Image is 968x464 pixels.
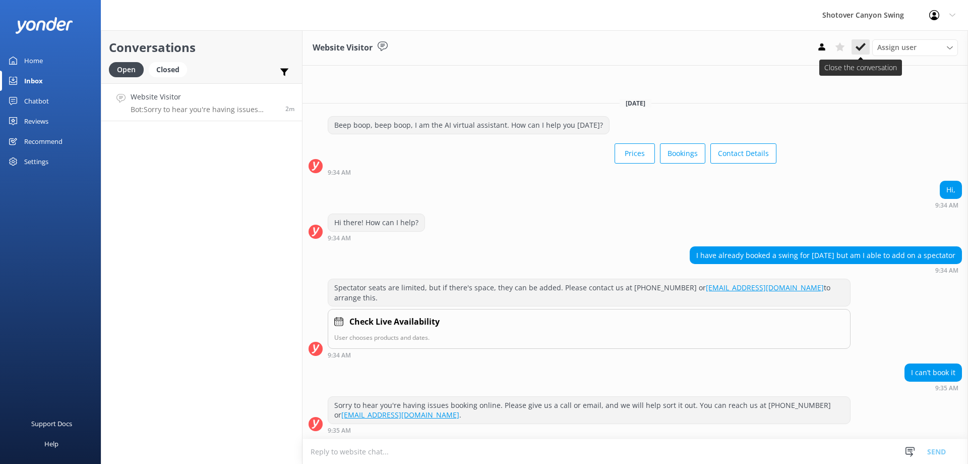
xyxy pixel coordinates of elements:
div: Chatbot [24,91,49,111]
div: Assign User [872,39,958,56]
a: Open [109,64,149,75]
h2: Conversations [109,38,294,57]
button: Bookings [660,143,705,164]
p: Bot: Sorry to hear you're having issues booking online. Please give us a call or email, and we wi... [131,105,278,114]
div: Settings [24,151,48,172]
a: [EMAIL_ADDRESS][DOMAIN_NAME] [706,283,824,292]
h4: Website Visitor [131,91,278,102]
button: Contact Details [710,143,776,164]
strong: 9:34 AM [328,235,351,241]
div: Sorry to hear you're having issues booking online. Please give us a call or email, and we will he... [328,397,850,424]
a: Closed [149,64,192,75]
div: Aug 23 2025 09:34am (UTC +12:00) Pacific/Auckland [690,267,962,274]
div: Home [24,50,43,71]
img: yonder-white-logo.png [15,17,73,34]
p: User chooses products and dates. [334,333,844,342]
div: Spectator seats are limited, but if there's space, they can be added. Please contact us at [PHONE... [328,279,850,306]
div: Closed [149,62,187,77]
div: Hi, [940,181,961,198]
div: Aug 23 2025 09:34am (UTC +12:00) Pacific/Auckland [328,351,851,358]
div: Open [109,62,144,77]
div: Aug 23 2025 09:34am (UTC +12:00) Pacific/Auckland [328,169,776,176]
a: Website VisitorBot:Sorry to hear you're having issues booking online. Please give us a call or em... [101,83,302,121]
div: Inbox [24,71,43,91]
span: Aug 23 2025 09:35am (UTC +12:00) Pacific/Auckland [285,105,294,113]
div: Aug 23 2025 09:34am (UTC +12:00) Pacific/Auckland [935,201,962,209]
strong: 9:35 AM [328,428,351,434]
div: Hi there! How can I help? [328,214,425,231]
h3: Website Visitor [313,41,373,55]
div: Support Docs [31,414,72,434]
button: Prices [615,143,655,164]
div: I can’t book it [905,364,961,381]
div: Aug 23 2025 09:35am (UTC +12:00) Pacific/Auckland [328,427,851,434]
strong: 9:34 AM [328,170,351,176]
div: Aug 23 2025 09:35am (UTC +12:00) Pacific/Auckland [904,384,962,391]
strong: 9:35 AM [935,385,958,391]
strong: 9:34 AM [935,202,958,209]
a: [EMAIL_ADDRESS][DOMAIN_NAME] [341,410,459,420]
span: [DATE] [620,99,651,108]
strong: 9:34 AM [935,268,958,274]
h4: Check Live Availability [349,316,440,329]
div: Help [44,434,58,454]
strong: 9:34 AM [328,352,351,358]
div: I have already booked a swing for [DATE] but am I able to add on a spectator [690,247,961,264]
div: Beep boop, beep boop, I am the AI virtual assistant. How can I help you [DATE]? [328,117,609,134]
div: Reviews [24,111,48,131]
div: Aug 23 2025 09:34am (UTC +12:00) Pacific/Auckland [328,234,425,241]
div: Recommend [24,131,63,151]
span: Assign user [877,42,917,53]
